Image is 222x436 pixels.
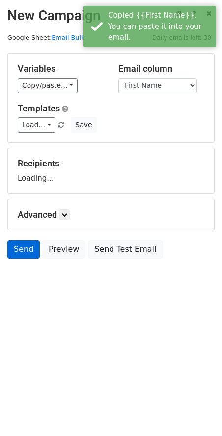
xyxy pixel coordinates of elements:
h5: Variables [18,63,104,74]
a: Copy/paste... [18,78,78,93]
a: Preview [42,240,85,259]
a: Send Test Email [88,240,163,259]
div: Loading... [18,158,204,184]
button: Save [71,117,96,133]
small: Google Sheet: [7,34,84,41]
iframe: Chat Widget [173,389,222,436]
h5: Recipients [18,158,204,169]
a: Email Bulk [52,34,84,41]
a: Load... [18,117,55,133]
h5: Advanced [18,209,204,220]
a: Templates [18,103,60,113]
h2: New Campaign [7,7,215,24]
a: Send [7,240,40,259]
h5: Email column [118,63,204,74]
div: Copied {{First Name}}. You can paste it into your email. [108,10,212,43]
